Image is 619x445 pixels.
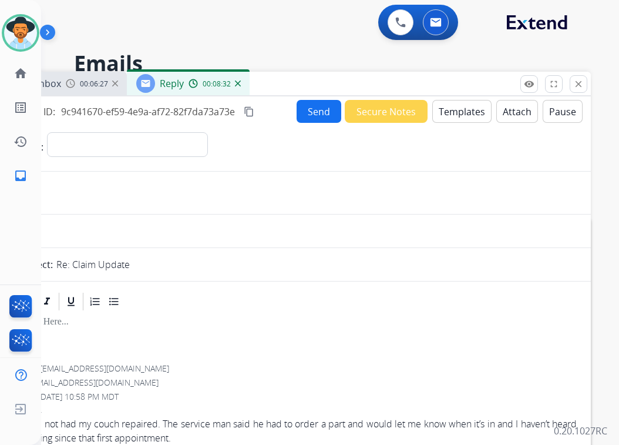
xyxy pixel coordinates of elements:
h2: Emails [74,52,591,75]
button: Templates [432,100,492,123]
p: 0.20.1027RC [554,424,607,438]
p: Re: Claim Update [56,257,130,272]
div: To: [18,377,577,389]
div: From: [18,363,577,374]
div: I have not had my couch repaired. The service man said he had to order a part and would let me kn... [18,417,577,445]
span: [DATE] 10:58 PM MDT [38,391,119,402]
div: Underline [62,293,80,310]
div: Italic [38,293,56,310]
button: Pause [543,100,583,123]
div: Bullet List [105,293,123,310]
mat-icon: inbox [14,169,28,183]
span: Reply [160,77,184,90]
mat-icon: list_alt [14,101,28,115]
button: Send [297,100,341,123]
span: 00:06:27 [80,79,108,89]
mat-icon: fullscreen [549,79,559,89]
mat-icon: history [14,135,28,149]
span: 00:08:32 [203,79,231,89]
div: Date: [18,391,577,403]
span: [EMAIL_ADDRESS][DOMAIN_NAME] [40,363,169,374]
button: Secure Notes [345,100,428,123]
span: 9c941670-ef59-4e9a-af72-82f7da73a73e [61,105,235,118]
mat-icon: content_copy [244,106,254,117]
button: Attach [496,100,538,123]
img: avatar [4,16,37,49]
span: Inbox [36,77,61,90]
mat-icon: home [14,66,28,81]
div: Ordered List [86,293,104,310]
span: [EMAIL_ADDRESS][DOMAIN_NAME] [29,377,159,388]
mat-icon: close [573,79,584,89]
mat-icon: remove_red_eye [524,79,534,89]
